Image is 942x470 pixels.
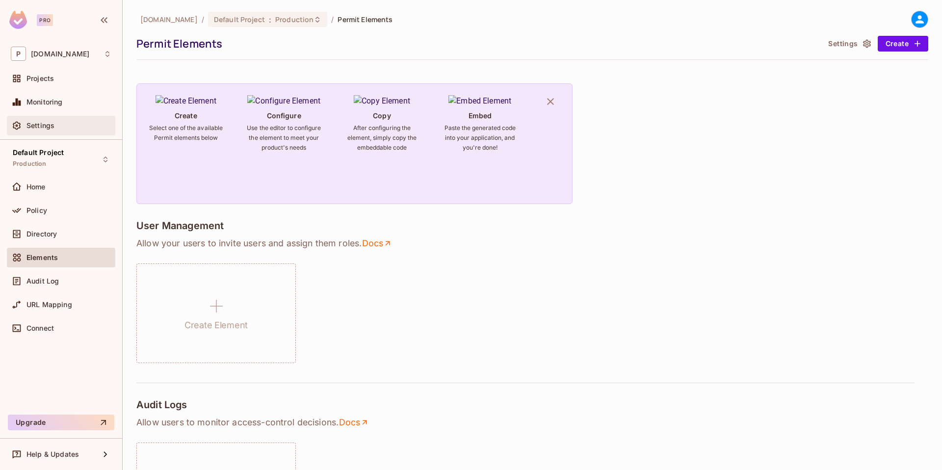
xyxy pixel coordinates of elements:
span: Help & Updates [26,450,79,458]
button: Create [878,36,928,52]
button: Settings [824,36,873,52]
span: Elements [26,254,58,261]
span: Projects [26,75,54,82]
h4: Copy [373,111,391,120]
img: SReyMgAAAABJRU5ErkJggg== [9,11,27,29]
span: URL Mapping [26,301,72,309]
div: Pro [37,14,53,26]
span: the active workspace [140,15,198,24]
span: Monitoring [26,98,63,106]
h4: Create [175,111,197,120]
p: Allow users to monitor access-control decisions . [136,417,928,428]
span: Workspace: permit.io [31,50,89,58]
h1: Create Element [184,318,248,333]
h6: Select one of the available Permit elements below [149,123,223,143]
li: / [202,15,204,24]
span: Home [26,183,46,191]
div: Permit Elements [136,36,819,51]
span: Production [275,15,314,24]
span: Settings [26,122,54,130]
h4: Audit Logs [136,399,187,411]
span: Default Project [13,149,64,157]
span: Connect [26,324,54,332]
a: Docs [339,417,369,428]
a: Docs [362,237,392,249]
p: Allow your users to invite users and assign them roles . [136,237,928,249]
span: Production [13,160,47,168]
span: Policy [26,207,47,214]
span: Audit Log [26,277,59,285]
span: : [268,16,272,24]
h6: Use the editor to configure the element to meet your product's needs [247,123,321,153]
h4: Embed [469,111,492,120]
img: Create Element [156,95,216,107]
h6: Paste the generated code into your application, and you're done! [443,123,517,153]
span: Directory [26,230,57,238]
span: P [11,47,26,61]
span: Default Project [214,15,265,24]
img: Configure Element [247,95,320,107]
h4: User Management [136,220,224,232]
h4: Configure [267,111,301,120]
img: Copy Element [354,95,410,107]
li: / [331,15,334,24]
h6: After configuring the element, simply copy the embeddable code [344,123,419,153]
span: Permit Elements [338,15,392,24]
img: Embed Element [448,95,511,107]
button: Upgrade [8,415,114,430]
